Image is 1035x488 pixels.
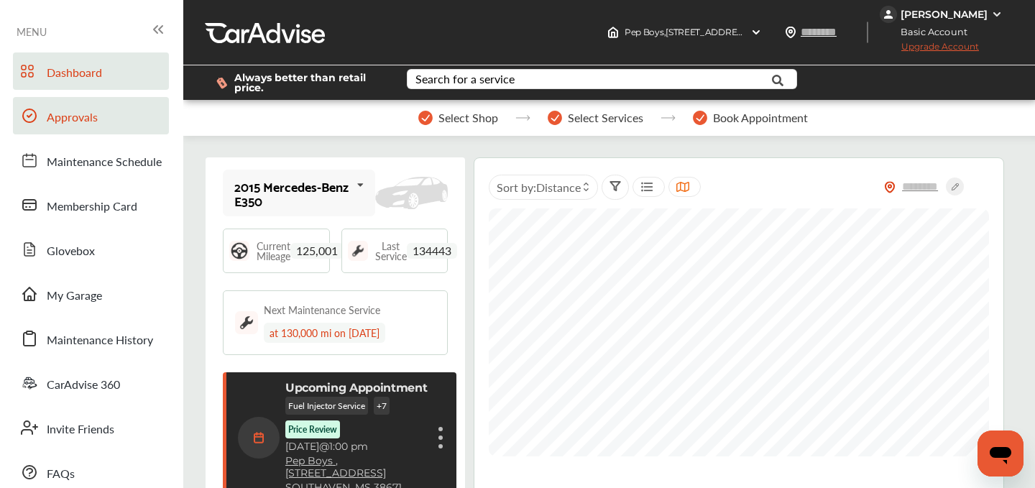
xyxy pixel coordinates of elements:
[285,381,428,395] p: Upcoming Appointment
[568,111,643,124] span: Select Services
[234,179,351,208] div: 2015 Mercedes-Benz E350
[880,41,979,59] span: Upgrade Account
[884,181,896,193] img: location_vector_orange.38f05af8.svg
[47,376,120,395] span: CarAdvise 360
[47,420,114,439] span: Invite Friends
[13,52,169,90] a: Dashboard
[47,64,102,83] span: Dashboard
[625,27,845,37] span: Pep Boys , [STREET_ADDRESS] SOUTHAVEN , MS 38671
[497,179,581,195] span: Sort by :
[418,111,433,125] img: stepper-checkmark.b5569197.svg
[13,97,169,134] a: Approvals
[319,440,329,453] span: @
[47,109,98,127] span: Approvals
[285,397,368,415] p: Fuel Injector Service
[47,198,137,216] span: Membership Card
[17,26,47,37] span: MENU
[438,111,498,124] span: Select Shop
[264,323,385,343] div: at 130,000 mi on [DATE]
[607,27,619,38] img: header-home-logo.8d720a4f.svg
[374,397,390,415] p: + 7
[785,27,796,38] img: location_vector.a44bc228.svg
[881,24,978,40] span: Basic Account
[13,275,169,313] a: My Garage
[407,243,457,259] span: 134443
[285,440,319,453] span: [DATE]
[229,241,249,261] img: steering_logo
[375,241,407,261] span: Last Service
[257,241,290,261] span: Current Mileage
[238,417,280,459] img: calendar-icon.35d1de04.svg
[13,231,169,268] a: Glovebox
[285,455,428,479] a: Pep Boys ,[STREET_ADDRESS]
[13,409,169,446] a: Invite Friends
[47,331,153,350] span: Maintenance History
[515,115,530,121] img: stepper-arrow.e24c07c6.svg
[13,320,169,357] a: Maintenance History
[47,287,102,305] span: My Garage
[750,27,762,38] img: header-down-arrow.9dd2ce7d.svg
[867,22,868,43] img: header-divider.bc55588e.svg
[415,73,515,85] div: Search for a service
[13,364,169,402] a: CarAdvise 360
[901,8,988,21] div: [PERSON_NAME]
[235,311,258,334] img: maintenance_logo
[47,242,95,261] span: Glovebox
[713,111,808,124] span: Book Appointment
[880,6,897,23] img: jVpblrzwTbfkPYzPPzSLxeg0AAAAASUVORK5CYII=
[329,440,368,453] span: 1:00 pm
[13,142,169,179] a: Maintenance Schedule
[47,465,75,484] span: FAQs
[536,179,581,195] span: Distance
[991,9,1003,20] img: WGsFRI8htEPBVLJbROoPRyZpYNWhNONpIPPETTm6eUC0GeLEiAAAAAElFTkSuQmCC
[977,431,1023,477] iframe: Button to launch messaging window
[264,303,380,317] div: Next Maintenance Service
[489,208,989,456] canvas: Map
[288,423,337,436] p: Price Review
[348,241,368,261] img: maintenance_logo
[290,243,344,259] span: 125,001
[234,73,384,93] span: Always better than retail price.
[548,111,562,125] img: stepper-checkmark.b5569197.svg
[47,153,162,172] span: Maintenance Schedule
[216,77,227,89] img: dollor_label_vector.a70140d1.svg
[375,177,448,209] img: placeholder_car.fcab19be.svg
[13,186,169,224] a: Membership Card
[693,111,707,125] img: stepper-checkmark.b5569197.svg
[661,115,676,121] img: stepper-arrow.e24c07c6.svg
